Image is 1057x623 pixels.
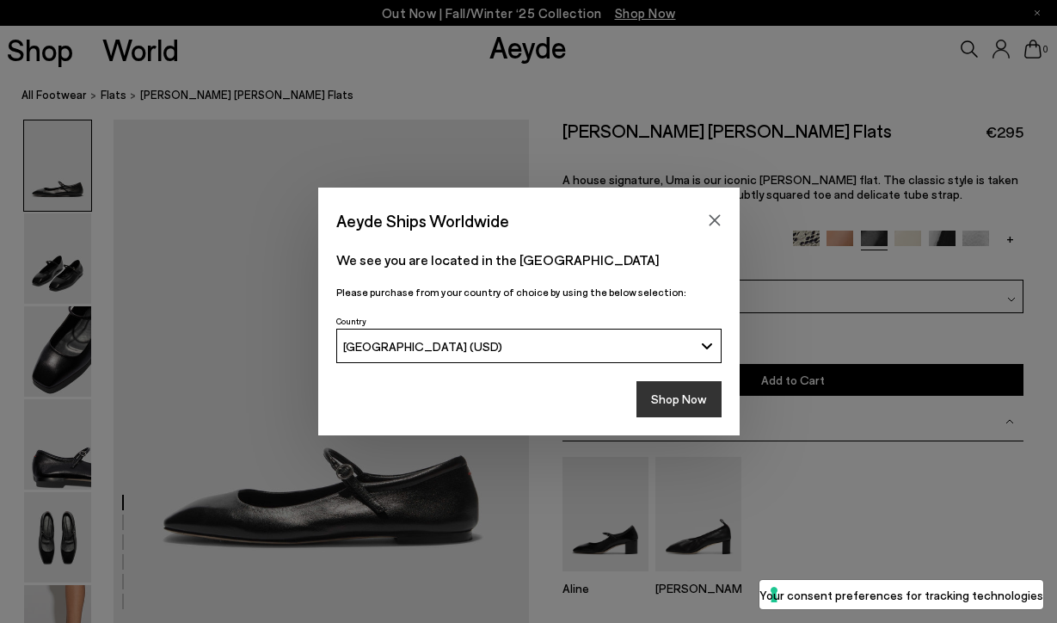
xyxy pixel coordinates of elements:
label: Your consent preferences for tracking technologies [759,586,1043,604]
span: Country [336,316,366,326]
p: We see you are located in the [GEOGRAPHIC_DATA] [336,250,722,270]
button: Close [702,207,728,233]
p: Please purchase from your country of choice by using the below selection: [336,284,722,300]
button: Your consent preferences for tracking technologies [759,580,1043,609]
span: [GEOGRAPHIC_DATA] (USD) [343,339,502,354]
button: Shop Now [636,381,722,417]
span: Aeyde Ships Worldwide [336,206,509,236]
